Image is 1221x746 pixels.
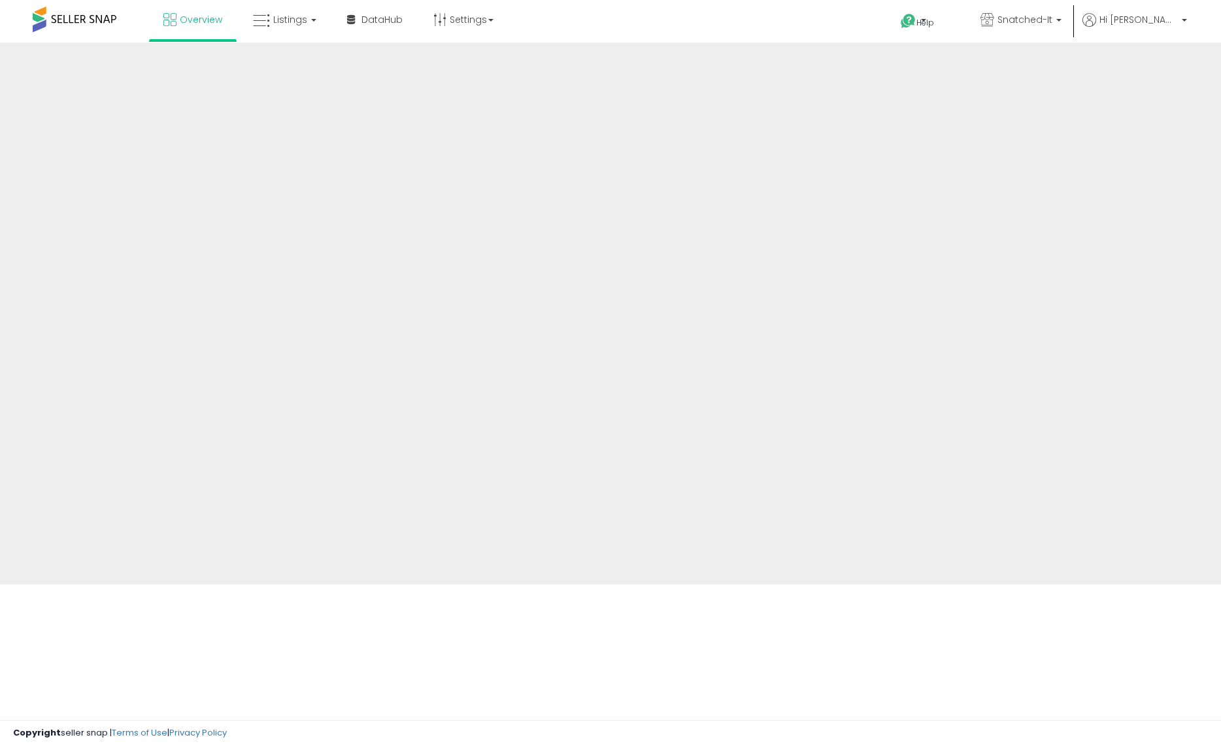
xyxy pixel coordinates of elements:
i: Get Help [900,13,916,29]
span: Overview [180,13,222,26]
span: Snatched-It [997,13,1052,26]
a: Hi [PERSON_NAME] [1082,13,1187,42]
span: Help [916,17,934,28]
span: Listings [273,13,307,26]
span: Hi [PERSON_NAME] [1099,13,1178,26]
a: Help [890,3,960,42]
span: DataHub [361,13,403,26]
